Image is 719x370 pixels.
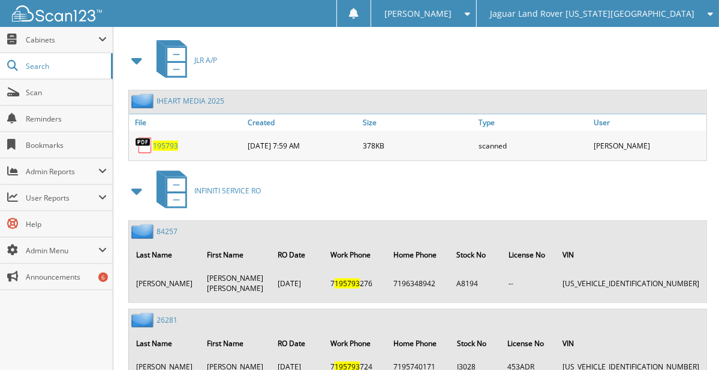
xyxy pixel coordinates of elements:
span: Admin Menu [26,245,98,256]
a: 84257 [157,226,178,236]
a: Size [360,114,476,131]
a: JLR A/P [149,37,217,84]
th: VIN [556,331,705,356]
div: 6 [98,272,108,282]
span: Scan [26,87,107,98]
span: Jaguar Land Rover [US_STATE][GEOGRAPHIC_DATA] [490,10,694,17]
td: 7196348942 [387,268,449,298]
a: Type [476,114,591,131]
a: 195793 [153,141,178,151]
th: VIN [556,242,705,267]
th: RO Date [272,331,324,356]
td: A8194 [450,268,501,298]
img: folder2.png [131,313,157,327]
a: Created [245,114,360,131]
a: IHEART MEDIA 2025 [157,96,224,106]
th: Work Phone [324,242,386,267]
iframe: Chat Widget [659,313,719,370]
th: First Name [201,331,270,356]
a: INFINITI SERVICE RO [149,167,261,214]
span: Announcements [26,272,107,282]
th: Home Phone [388,331,450,356]
img: folder2.png [131,224,157,239]
a: 26281 [157,315,178,325]
span: JLR A/P [194,55,217,65]
img: scan123-logo-white.svg [12,5,102,22]
img: folder2.png [131,93,157,108]
span: Bookmarks [26,140,107,150]
th: RO Date [272,242,323,267]
td: [PERSON_NAME] [130,268,200,298]
div: [PERSON_NAME] [591,134,706,157]
span: Help [26,219,107,229]
td: 7 276 [324,268,386,298]
th: Last Name [130,242,200,267]
td: [US_VEHICLE_IDENTIFICATION_NUMBER] [556,268,705,298]
th: Last Name [130,331,200,356]
span: Reminders [26,114,107,124]
span: Cabinets [26,35,98,45]
span: [PERSON_NAME] [384,10,452,17]
div: 378KB [360,134,476,157]
td: [DATE] [272,268,323,298]
span: INFINITI SERVICE RO [194,186,261,196]
th: Home Phone [387,242,449,267]
div: scanned [476,134,591,157]
th: First Name [201,242,270,267]
th: License No [501,331,555,356]
td: -- [503,268,555,298]
th: Stock No [451,331,500,356]
div: [DATE] 7:59 AM [245,134,360,157]
a: File [129,114,245,131]
span: Search [26,61,105,71]
td: [PERSON_NAME] [PERSON_NAME] [201,268,270,298]
img: PDF.png [135,137,153,154]
span: 195793 [335,278,360,289]
span: User Reports [26,193,98,203]
th: License No [503,242,555,267]
a: User [591,114,706,131]
span: Admin Reports [26,166,98,177]
th: Stock No [450,242,501,267]
th: Work Phone [324,331,386,356]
